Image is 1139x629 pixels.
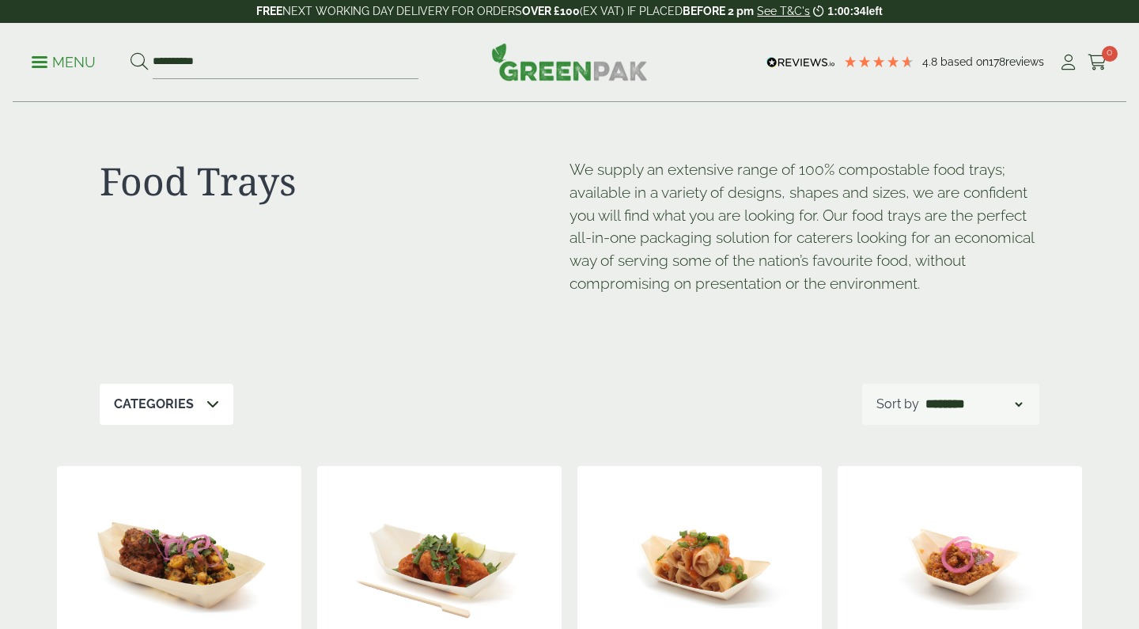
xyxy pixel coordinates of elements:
p: Sort by [876,395,919,414]
strong: OVER £100 [522,5,580,17]
a: Menu [32,53,96,69]
p: Menu [32,53,96,72]
span: 0 [1102,46,1118,62]
a: See T&C's [757,5,810,17]
a: 0 [1088,51,1107,74]
i: My Account [1058,55,1078,70]
span: left [866,5,883,17]
p: Categories [114,395,194,414]
span: 178 [989,55,1005,68]
span: Based on [940,55,989,68]
img: REVIEWS.io [766,57,835,68]
span: 4.8 [922,55,940,68]
div: 4.78 Stars [843,55,914,69]
strong: BEFORE 2 pm [683,5,754,17]
strong: FREE [256,5,282,17]
select: Shop order [922,395,1025,414]
span: 1:00:34 [827,5,865,17]
h1: Food Trays [100,158,569,204]
span: reviews [1005,55,1044,68]
i: Cart [1088,55,1107,70]
p: We supply an extensive range of 100% compostable food trays; available in a variety of designs, s... [569,158,1039,295]
img: GreenPak Supplies [491,43,648,81]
